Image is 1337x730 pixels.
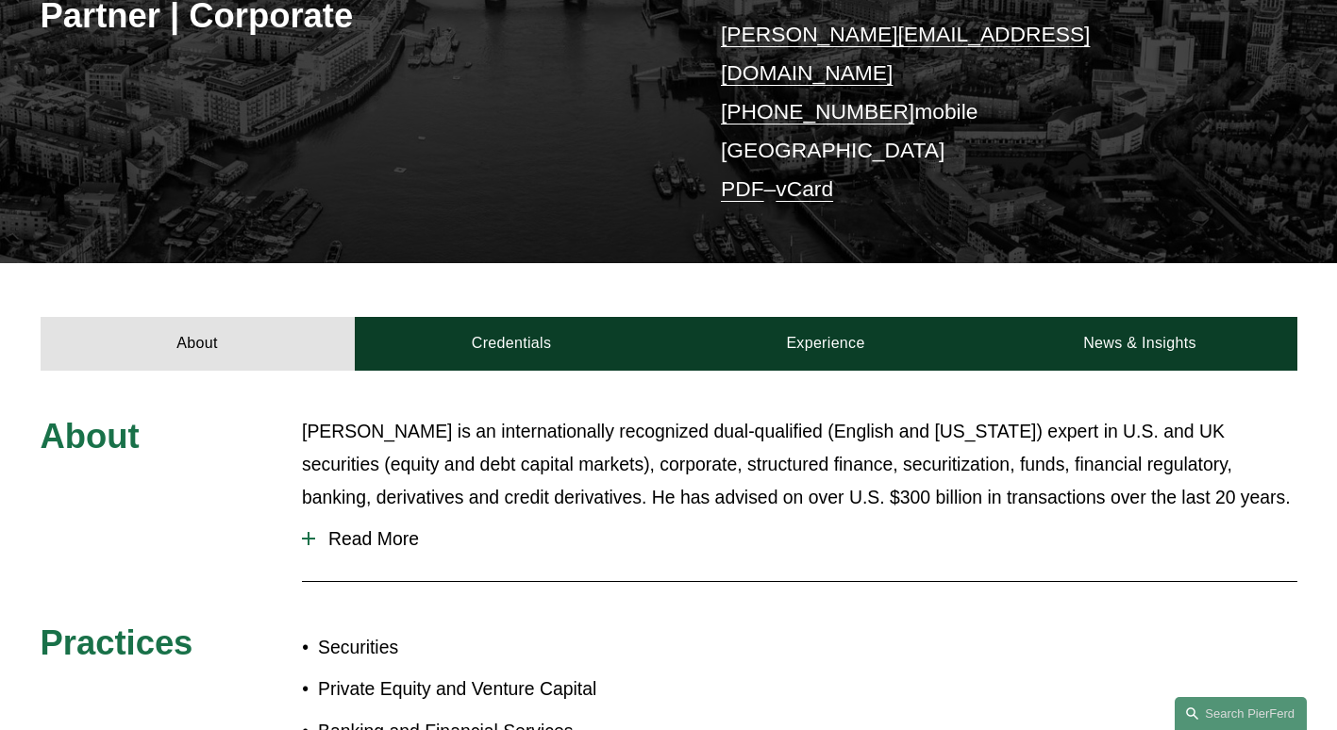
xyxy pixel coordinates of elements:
a: News & Insights [983,317,1297,371]
a: About [41,317,355,371]
a: PDF [721,176,764,201]
p: Securities [318,631,669,664]
a: [PHONE_NUMBER] [721,99,914,124]
a: Search this site [1175,697,1307,730]
p: [PERSON_NAME] is an internationally recognized dual-qualified (English and [US_STATE]) expert in ... [302,415,1297,514]
a: vCard [776,176,833,201]
a: Credentials [355,317,669,371]
p: Private Equity and Venture Capital [318,672,669,705]
span: Read More [315,528,1297,550]
p: mobile [GEOGRAPHIC_DATA] – [721,15,1245,208]
button: Read More [302,514,1297,564]
a: [PERSON_NAME][EMAIL_ADDRESS][DOMAIN_NAME] [721,22,1090,85]
a: Experience [669,317,983,371]
span: Practices [41,623,193,662]
span: About [41,417,140,456]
